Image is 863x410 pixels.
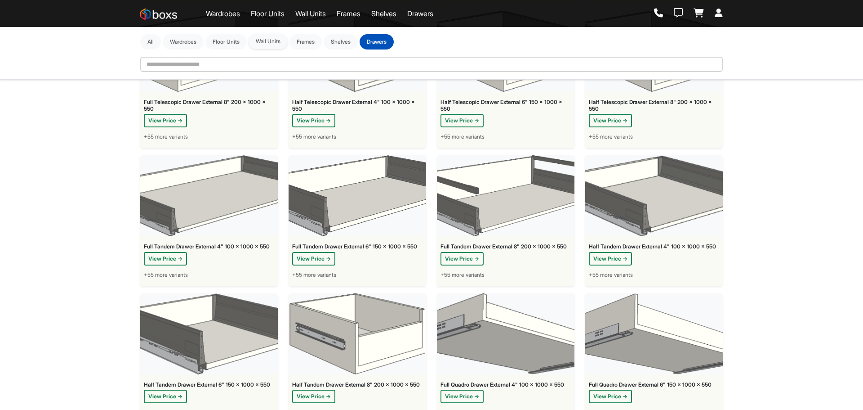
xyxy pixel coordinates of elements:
span: +55 more variants [292,271,336,279]
button: Floor Units [205,34,247,50]
img: Full Tandem Drawer External 8" 200 x 1000 x 550 [437,155,574,236]
a: Wall Units [295,8,326,19]
div: Full Quadro Drawer External 6" 150 x 1000 x 550 [589,382,719,388]
button: All [140,34,161,50]
img: Half Tandem Drawer External 4" 100 x 1000 x 550 [585,155,723,236]
button: Shelves [324,34,358,50]
button: View Price → [589,252,632,266]
a: Floor Units [251,8,285,19]
button: Wall Units [249,34,288,49]
div: Half Tandem Drawer External 6" 150 x 1000 x 550 [144,382,274,388]
div: Full Tandem Drawer External 6" 150 x 1000 x 550 [292,243,423,250]
img: Full Tandem Drawer External 4" 100 x 1000 x 550 [140,155,278,236]
img: Full Quadro Drawer External 4" 100 x 1000 x 550 [437,293,574,374]
span: +55 more variants [144,271,188,279]
button: View Price → [144,252,187,266]
button: View Price → [292,390,335,403]
button: View Price → [144,114,187,127]
span: +55 more variants [292,133,336,141]
button: View Price → [440,252,484,266]
button: Drawers [360,34,394,50]
div: Full Tandem Drawer External 4" 100 x 1000 x 550 [144,243,274,250]
span: +55 more variants [144,133,188,141]
div: Full Quadro Drawer External 4" 100 x 1000 x 550 [440,382,571,388]
a: Half Tandem Drawer External 4" 100 x 1000 x 550Half Tandem Drawer External 4" 100 x 1000 x 550Vie... [585,155,723,286]
div: Half Telescopic Drawer External 6" 150 x 1000 x 550 [440,99,571,112]
img: Full Tandem Drawer External 6" 150 x 1000 x 550 [289,155,426,236]
img: Full Quadro Drawer External 6" 150 x 1000 x 550 [585,293,723,374]
button: View Price → [589,390,632,403]
div: Half Tandem Drawer External 8" 200 x 1000 x 550 [292,382,423,388]
button: View Price → [144,390,187,403]
a: Full Tandem Drawer External 4" 100 x 1000 x 550Full Tandem Drawer External 4" 100 x 1000 x 550Vie... [140,155,278,286]
a: Full Tandem Drawer External 6" 150 x 1000 x 550Full Tandem Drawer External 6" 150 x 1000 x 550Vie... [289,155,426,286]
button: View Price → [440,390,484,403]
a: Drawers [407,8,433,19]
button: View Price → [292,252,335,266]
span: +55 more variants [589,133,633,141]
img: Boxs Store logo [140,9,177,20]
span: +55 more variants [440,133,485,141]
div: Half Telescopic Drawer External 4" 100 x 1000 x 550 [292,99,423,112]
button: View Price → [292,114,335,127]
span: +55 more variants [440,271,485,279]
a: Shelves [371,8,396,19]
button: View Price → [440,114,484,127]
a: Full Tandem Drawer External 8" 200 x 1000 x 550Full Tandem Drawer External 8" 200 x 1000 x 550Vie... [437,155,574,286]
div: Full Telescopic Drawer External 8" 200 x 1000 x 550 [144,99,274,112]
button: View Price → [589,114,632,127]
a: Wardrobes [206,8,240,19]
a: Login [715,9,723,18]
button: Wardrobes [163,34,204,50]
img: Half Tandem Drawer External 8" 200 x 1000 x 550 [289,293,425,374]
img: Half Tandem Drawer External 6" 150 x 1000 x 550 [140,293,278,374]
div: Half Tandem Drawer External 4" 100 x 1000 x 550 [589,243,719,250]
div: Full Tandem Drawer External 8" 200 x 1000 x 550 [440,243,571,250]
div: Half Telescopic Drawer External 8" 200 x 1000 x 550 [589,99,719,112]
button: Frames [289,34,322,50]
a: Frames [337,8,360,19]
span: +55 more variants [589,271,633,279]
